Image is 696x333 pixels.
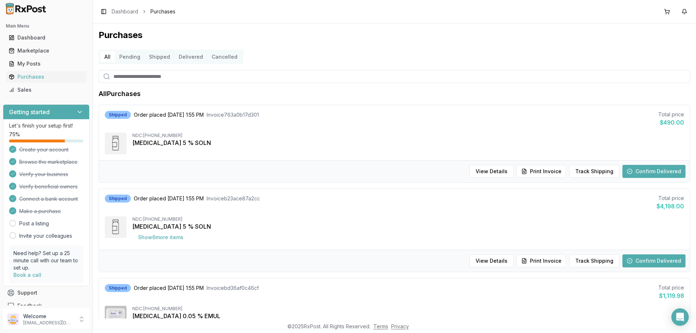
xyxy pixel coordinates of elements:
[105,195,131,203] div: Shipped
[9,131,20,138] span: 75 %
[6,23,87,29] h2: Main Menu
[145,51,174,63] button: Shipped
[622,165,685,178] button: Confirm Delivered
[112,8,175,15] nav: breadcrumb
[100,51,115,63] button: All
[658,291,684,300] div: $1,119.98
[569,165,620,178] button: Track Shipping
[134,195,204,202] span: Order placed [DATE] 1:55 PM
[132,216,684,222] div: NDC: [PHONE_NUMBER]
[656,202,684,211] div: $4,198.00
[3,3,49,14] img: RxPost Logo
[105,284,131,292] div: Shipped
[207,195,260,202] span: Invoice b23ace87a2cc
[9,122,83,129] p: Let's finish your setup first!
[469,254,514,267] button: View Details
[3,84,90,96] button: Sales
[9,60,84,67] div: My Posts
[105,111,131,119] div: Shipped
[658,111,684,118] div: Total price
[373,323,388,329] a: Terms
[207,51,242,63] button: Cancelled
[134,284,204,292] span: Order placed [DATE] 1:55 PM
[19,158,78,166] span: Browse the marketplace
[132,312,684,320] div: [MEDICAL_DATA] 0.05 % EMUL
[3,45,90,57] button: Marketplace
[3,71,90,83] button: Purchases
[19,195,78,203] span: Connect a bank account
[23,320,74,326] p: [EMAIL_ADDRESS][DOMAIN_NAME]
[517,165,566,178] button: Print Invoice
[19,232,72,240] a: Invite your colleagues
[6,83,87,96] a: Sales
[174,51,207,63] button: Delivered
[13,272,41,278] a: Book a call
[132,306,684,312] div: NDC: [PHONE_NUMBER]
[622,254,685,267] button: Confirm Delivered
[207,111,259,118] span: Invoice 763a0b17d301
[132,222,684,231] div: [MEDICAL_DATA] 5 % SOLN
[115,51,145,63] button: Pending
[9,86,84,93] div: Sales
[658,118,684,127] div: $490.00
[3,299,90,312] button: Feedback
[150,8,175,15] span: Purchases
[19,146,69,153] span: Create your account
[9,73,84,80] div: Purchases
[569,254,620,267] button: Track Shipping
[517,254,566,267] button: Print Invoice
[19,220,49,227] a: Post a listing
[6,57,87,70] a: My Posts
[99,29,690,41] h1: Purchases
[134,111,204,118] span: Order placed [DATE] 1:55 PM
[17,302,42,309] span: Feedback
[132,231,189,244] button: Show6more items
[6,31,87,44] a: Dashboard
[9,47,84,54] div: Marketplace
[3,32,90,43] button: Dashboard
[9,34,84,41] div: Dashboard
[23,313,74,320] p: Welcome
[3,58,90,70] button: My Posts
[132,133,684,138] div: NDC: [PHONE_NUMBER]
[105,216,127,238] img: Xiidra 5 % SOLN
[3,286,90,299] button: Support
[9,108,50,116] h3: Getting started
[469,165,514,178] button: View Details
[112,8,138,15] a: Dashboard
[6,70,87,83] a: Purchases
[13,250,79,271] p: Need help? Set up a 25 minute call with our team to set up.
[658,284,684,291] div: Total price
[207,284,259,292] span: Invoice bd36af0c46cf
[132,138,684,147] div: [MEDICAL_DATA] 5 % SOLN
[99,89,141,99] h1: All Purchases
[656,195,684,202] div: Total price
[391,323,409,329] a: Privacy
[6,44,87,57] a: Marketplace
[105,133,127,154] img: Xiidra 5 % SOLN
[671,308,689,326] div: Open Intercom Messenger
[105,306,127,328] img: Restasis 0.05 % EMUL
[7,313,19,325] img: User avatar
[19,208,61,215] span: Make a purchase
[19,183,78,190] span: Verify beneficial owners
[19,171,68,178] span: Verify your business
